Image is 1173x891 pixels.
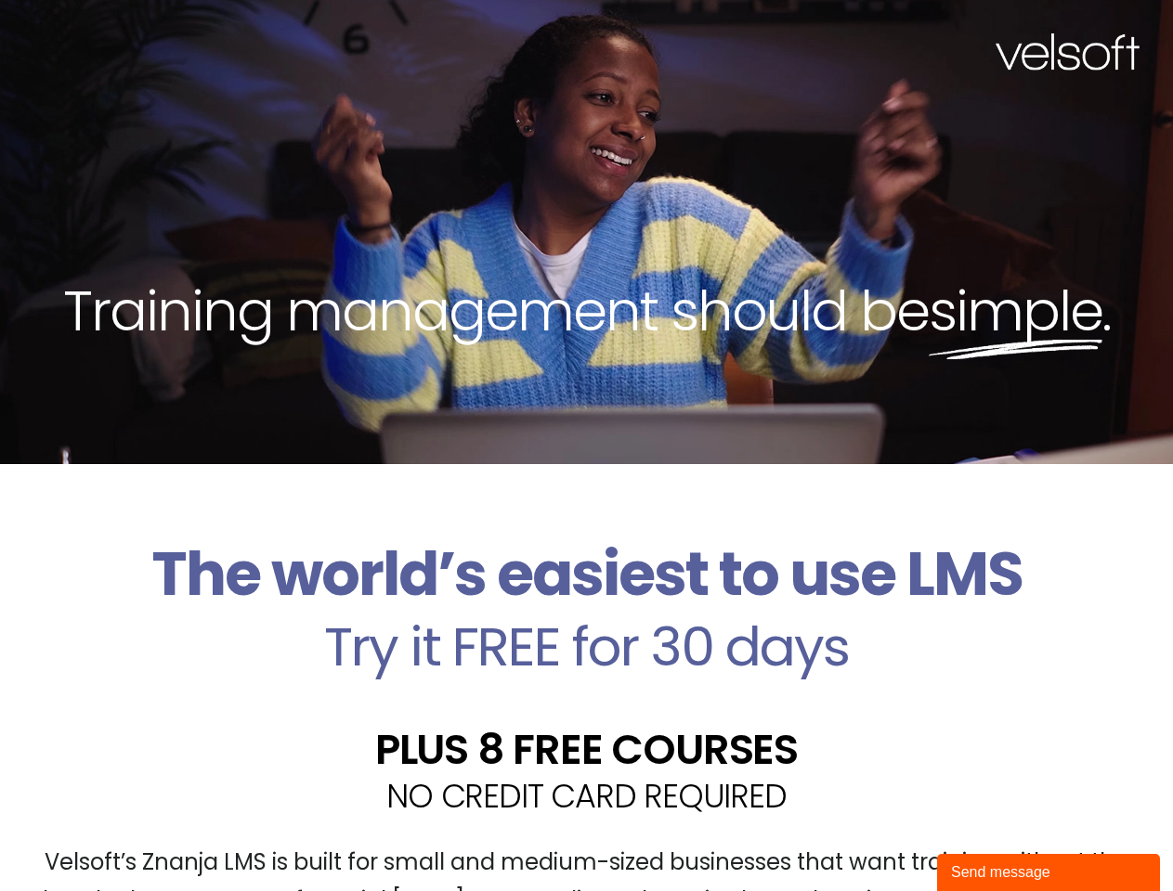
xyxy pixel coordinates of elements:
[937,850,1164,891] iframe: chat widget
[33,275,1140,347] h2: Training management should be .
[14,729,1159,770] h2: PLUS 8 FREE COURSES
[14,620,1159,674] h2: Try it FREE for 30 days
[14,780,1159,812] h2: NO CREDIT CARD REQUIRED
[14,538,1159,611] h2: The world’s easiest to use LMS
[929,272,1102,350] span: simple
